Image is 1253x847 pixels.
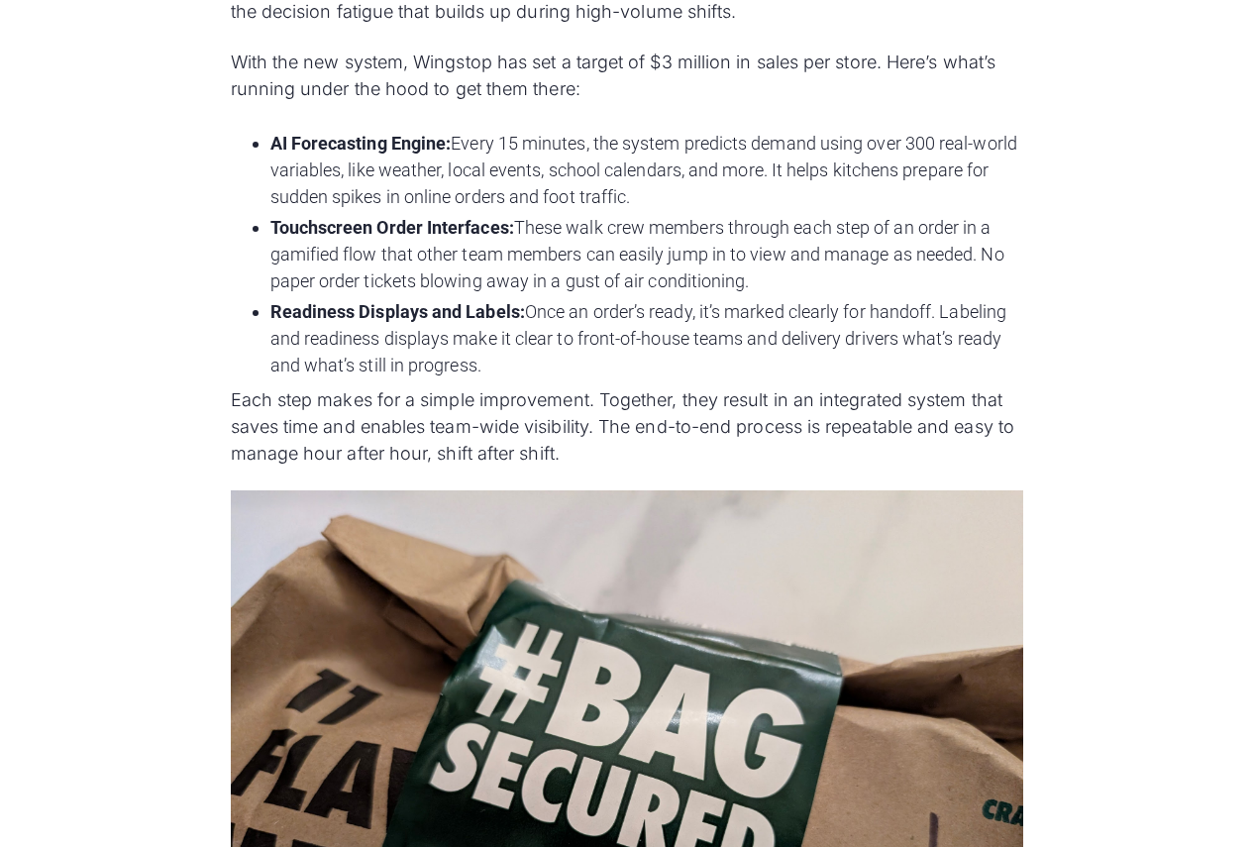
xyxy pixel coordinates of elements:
[270,133,452,154] strong: AI Forecasting Engine:
[270,130,1023,210] li: Every 15 minutes, the system predicts demand using over 300 real-world variables, like weather, l...
[270,217,514,238] strong: Touchscreen Order Interfaces:
[270,298,1023,378] li: Once an order’s ready, it’s marked clearly for handoff. Labeling and readiness displays make it c...
[270,214,1023,294] li: These walk crew members through each step of an order in a gamified flow that other team members ...
[231,49,1023,102] p: With the new system, Wingstop has set a target of $3 million in sales per store. Here’s what’s ru...
[270,301,525,322] strong: Readiness Displays and Labels:
[231,386,1023,467] p: Each step makes for a simple improvement. Together, they result in an integrated system that save...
